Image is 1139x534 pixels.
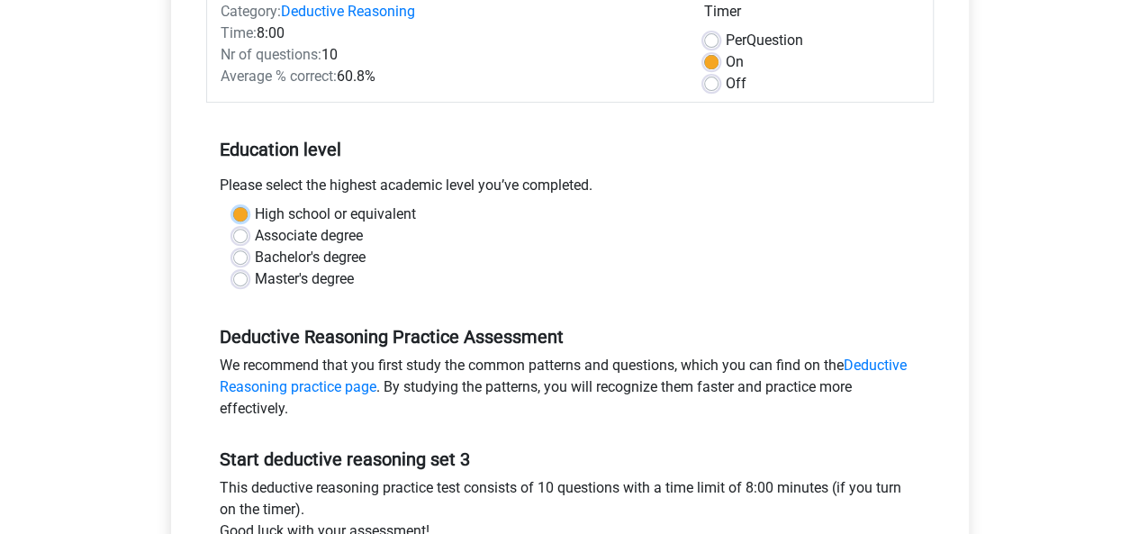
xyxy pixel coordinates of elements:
[704,1,919,30] div: Timer
[221,24,257,41] span: Time:
[207,23,691,44] div: 8:00
[255,268,354,290] label: Master's degree
[255,204,416,225] label: High school or equivalent
[220,326,920,348] h5: Deductive Reasoning Practice Assessment
[207,66,691,87] div: 60.8%
[206,355,934,427] div: We recommend that you first study the common patterns and questions, which you can find on the . ...
[221,3,281,20] span: Category:
[726,32,746,49] span: Per
[255,247,366,268] label: Bachelor's degree
[207,44,691,66] div: 10
[206,175,934,204] div: Please select the highest academic level you’ve completed.
[255,225,363,247] label: Associate degree
[281,3,415,20] a: Deductive Reasoning
[221,68,337,85] span: Average % correct:
[220,448,920,470] h5: Start deductive reasoning set 3
[726,73,746,95] label: Off
[221,46,321,63] span: Nr of questions:
[726,30,803,51] label: Question
[726,51,744,73] label: On
[220,131,920,167] h5: Education level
